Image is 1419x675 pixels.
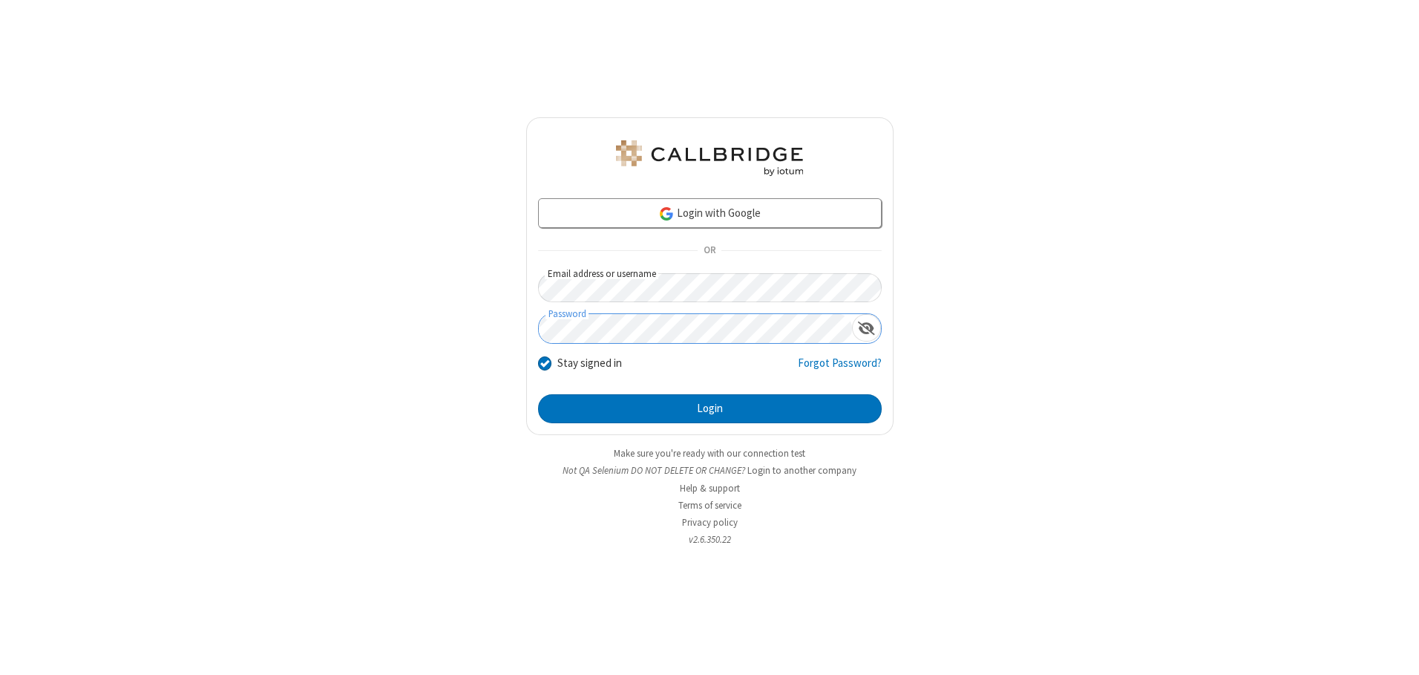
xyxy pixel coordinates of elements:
span: OR [698,241,721,261]
input: Email address or username [538,273,882,302]
div: Show password [852,314,881,342]
a: Forgot Password? [798,355,882,383]
a: Privacy policy [682,516,738,529]
button: Login to another company [747,463,856,477]
a: Help & support [680,482,740,495]
button: Login [538,394,882,424]
img: google-icon.png [658,206,675,222]
label: Stay signed in [557,355,622,372]
a: Make sure you're ready with our connection test [614,447,805,460]
input: Password [539,314,852,343]
a: Login with Google [538,198,882,228]
li: Not QA Selenium DO NOT DELETE OR CHANGE? [526,463,894,477]
li: v2.6.350.22 [526,532,894,547]
img: QA Selenium DO NOT DELETE OR CHANGE [613,140,806,176]
a: Terms of service [678,499,741,512]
